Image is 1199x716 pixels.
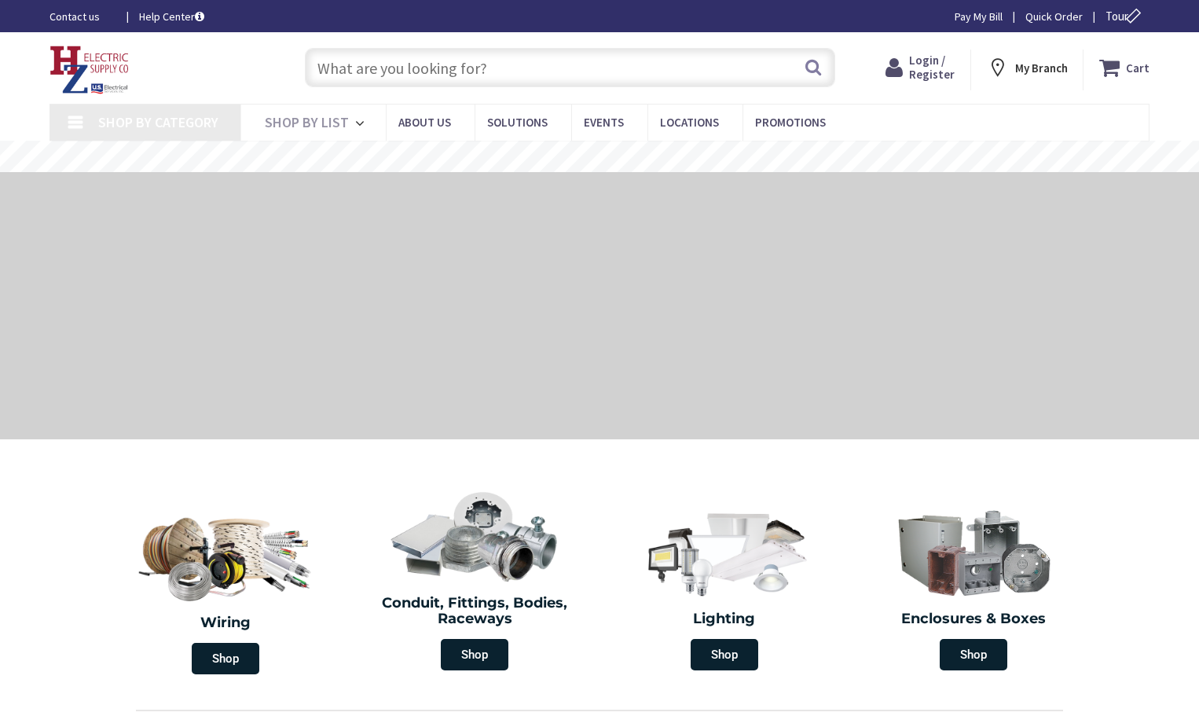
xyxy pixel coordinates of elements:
[108,615,343,631] h2: Wiring
[940,639,1007,670] span: Shop
[1015,61,1068,75] strong: My Branch
[909,53,955,82] span: Login / Register
[305,48,835,87] input: What are you looking for?
[487,115,548,130] span: Solutions
[987,53,1068,82] div: My Branch
[1126,53,1149,82] strong: Cart
[955,9,1003,24] a: Pay My Bill
[362,596,588,627] h2: Conduit, Fittings, Bodies, Raceways
[1099,53,1149,82] a: Cart
[49,9,114,24] a: Contact us
[660,115,719,130] span: Locations
[1105,9,1146,24] span: Tour
[441,639,508,670] span: Shop
[584,115,624,130] span: Events
[691,639,758,670] span: Shop
[49,46,130,94] img: HZ Electric Supply
[885,53,955,82] a: Login / Register
[1025,9,1083,24] a: Quick Order
[265,113,349,131] span: Shop By List
[101,498,350,682] a: Wiring Shop
[603,498,845,678] a: Lighting Shop
[98,113,218,131] span: Shop By Category
[861,611,1087,627] h2: Enclosures & Boxes
[853,498,1095,678] a: Enclosures & Boxes Shop
[755,115,826,130] span: Promotions
[139,9,204,24] a: Help Center
[354,483,596,678] a: Conduit, Fittings, Bodies, Raceways Shop
[398,115,451,130] span: About Us
[192,643,259,674] span: Shop
[611,611,838,627] h2: Lighting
